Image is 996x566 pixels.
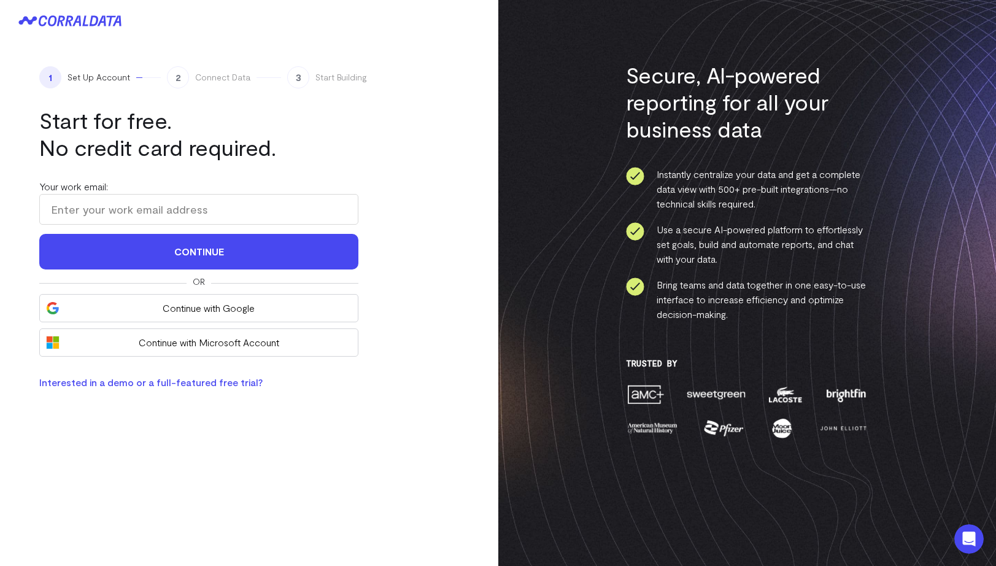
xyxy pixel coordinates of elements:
[68,71,130,83] span: Set Up Account
[39,376,263,388] a: Interested in a demo or a full-featured free trial?
[626,359,868,368] h3: Trusted By
[39,194,358,225] input: Enter your work email address
[39,66,61,88] span: 1
[39,328,358,357] button: Continue with Microsoft Account
[66,301,352,316] span: Continue with Google
[626,277,868,322] li: Bring teams and data together in one easy-to-use interface to increase efficiency and optimize de...
[66,335,352,350] span: Continue with Microsoft Account
[39,294,358,322] button: Continue with Google
[626,61,868,142] h3: Secure, AI-powered reporting for all your business data
[167,66,189,88] span: 2
[39,107,358,161] h1: Start for free. No credit card required.
[954,524,984,554] iframe: Intercom live chat
[315,71,367,83] span: Start Building
[39,234,358,269] button: Continue
[39,180,108,192] label: Your work email:
[287,66,309,88] span: 3
[626,167,868,211] li: Instantly centralize your data and get a complete data view with 500+ pre-built integrations—no t...
[195,71,250,83] span: Connect Data
[626,222,868,266] li: Use a secure AI-powered platform to effortlessly set goals, build and automate reports, and chat ...
[193,276,205,288] span: Or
